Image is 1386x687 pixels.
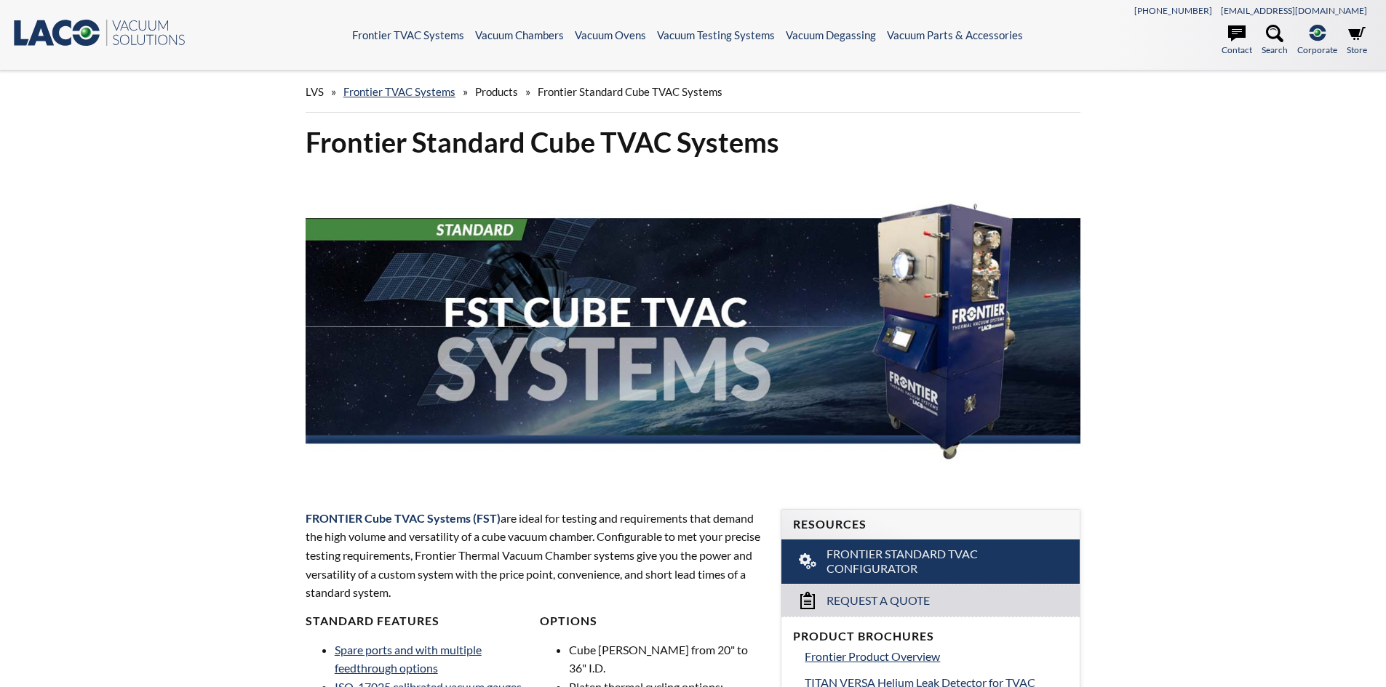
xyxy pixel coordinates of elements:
[887,28,1023,41] a: Vacuum Parts & Accessories
[540,614,763,629] h4: Options
[1262,25,1288,57] a: Search
[306,172,1081,481] img: FST Cube TVAC Systems header
[1297,43,1337,57] span: Corporate
[352,28,464,41] a: Frontier TVAC Systems
[781,584,1080,616] a: Request a Quote
[786,28,876,41] a: Vacuum Degassing
[805,647,1068,666] a: Frontier Product Overview
[343,85,455,98] a: Frontier TVAC Systems
[306,511,501,525] span: FRONTIER Cube TVAC Systems (FST)
[793,517,1068,532] h4: Resources
[793,629,1068,644] h4: Product Brochures
[475,28,564,41] a: Vacuum Chambers
[306,85,324,98] span: LVS
[1221,5,1367,16] a: [EMAIL_ADDRESS][DOMAIN_NAME]
[335,643,482,675] a: Spare ports and with multiple feedthrough options
[1134,5,1212,16] a: [PHONE_NUMBER]
[657,28,775,41] a: Vacuum Testing Systems
[475,85,518,98] span: Products
[306,614,529,629] h4: Standard Features
[827,593,930,608] span: Request a Quote
[575,28,646,41] a: Vacuum Ovens
[1222,25,1252,57] a: Contact
[781,539,1080,584] a: Frontier Standard TVAC Configurator
[306,71,1081,113] div: » » »
[805,649,940,663] span: Frontier Product Overview
[306,124,1081,160] h1: Frontier Standard Cube TVAC Systems
[827,547,1037,577] span: Frontier Standard TVAC Configurator
[306,509,764,602] p: are ideal for testing and requirements that demand the high volume and versatility of a cube vacu...
[569,640,763,678] li: Cube [PERSON_NAME] from 20" to 36" I.D.
[1347,25,1367,57] a: Store
[538,85,722,98] span: Frontier Standard Cube TVAC Systems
